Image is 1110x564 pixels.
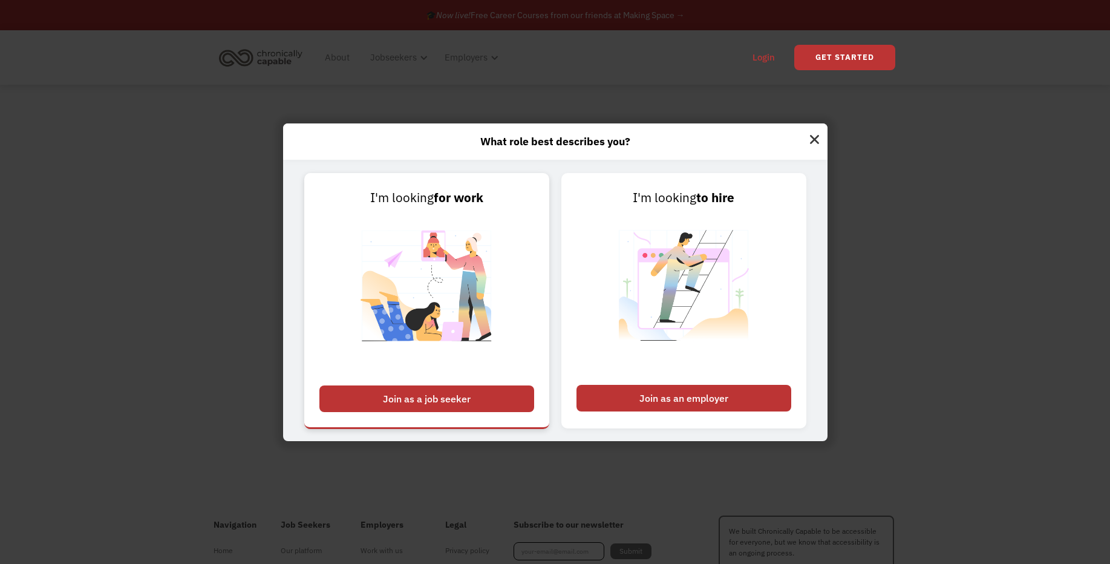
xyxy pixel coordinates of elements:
div: Employers [437,38,502,77]
a: About [318,38,357,77]
strong: What role best describes you? [480,134,630,148]
img: Chronically Capable Personalized Job Matching [351,208,502,379]
div: Join as an employer [576,385,791,412]
div: Join as a job seeker [319,385,534,412]
a: Login [745,38,782,77]
div: Jobseekers [363,38,431,77]
div: I'm looking [576,188,791,208]
div: I'm looking [319,188,534,208]
a: I'm lookingfor workJoin as a job seeker [304,173,549,428]
img: Chronically Capable logo [215,44,306,71]
a: home [215,44,312,71]
strong: to hire [696,189,734,206]
strong: for work [434,189,483,206]
a: Get Started [794,45,895,70]
a: I'm lookingto hireJoin as an employer [561,173,806,428]
div: Employers [445,50,488,65]
div: Jobseekers [370,50,417,65]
